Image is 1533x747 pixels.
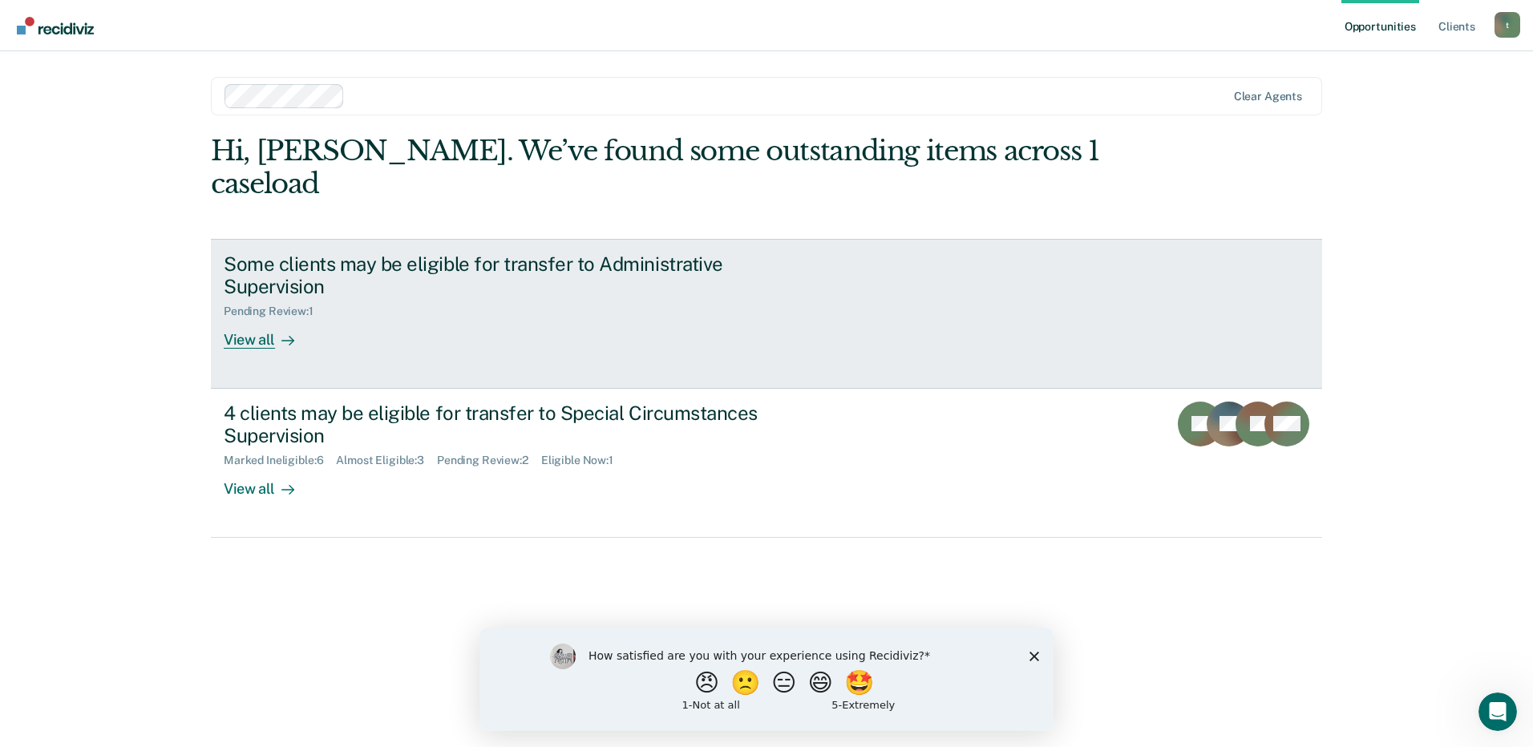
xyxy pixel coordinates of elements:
[224,305,326,318] div: Pending Review : 1
[224,402,787,448] div: 4 clients may be eligible for transfer to Special Circumstances Supervision
[1234,90,1302,103] div: Clear agents
[1478,692,1517,731] iframe: Intercom live chat
[224,252,787,299] div: Some clients may be eligible for transfer to Administrative Supervision
[1495,12,1520,38] button: Profile dropdown button
[1495,12,1520,38] div: t
[211,389,1322,538] a: 4 clients may be eligible for transfer to Special Circumstances SupervisionMarked Ineligible:6Alm...
[437,454,541,467] div: Pending Review : 2
[224,454,336,467] div: Marked Ineligible : 6
[17,17,94,34] img: Recidiviz
[336,454,437,467] div: Almost Eligible : 3
[224,318,313,349] div: View all
[479,628,1054,731] iframe: Survey by Kim from Recidiviz
[224,467,313,499] div: View all
[541,454,626,467] div: Eligible Now : 1
[211,239,1322,389] a: Some clients may be eligible for transfer to Administrative SupervisionPending Review:1View all
[211,135,1100,200] div: Hi, [PERSON_NAME]. We’ve found some outstanding items across 1 caseload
